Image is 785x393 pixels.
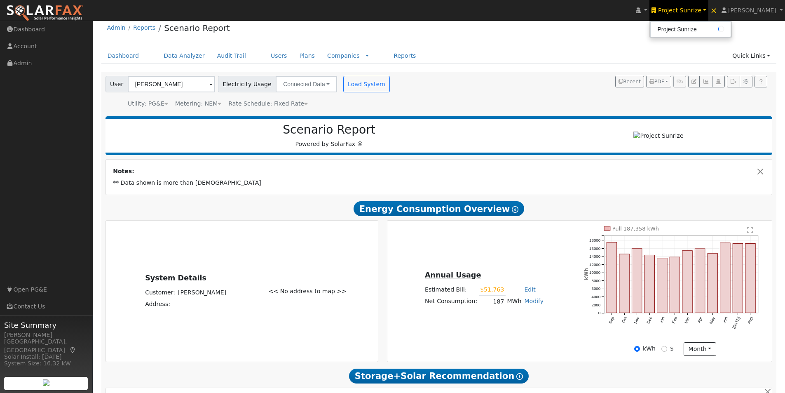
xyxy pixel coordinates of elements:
[133,24,155,31] a: Reports
[4,331,88,339] div: [PERSON_NAME]
[633,316,640,325] text: Nov
[425,271,481,279] u: Annual Usage
[164,23,230,33] a: Scenario Report
[608,316,615,325] text: Sep
[4,353,88,361] div: Solar Install: [DATE]
[720,243,730,313] rect: onclick=""
[699,76,712,87] button: Multi-Series Graph
[708,254,717,313] rect: onclick=""
[696,316,703,324] text: Apr
[479,296,506,308] td: 187
[177,287,228,299] td: [PERSON_NAME]
[684,316,691,325] text: Mar
[607,242,616,313] rect: onclick=""
[592,303,601,307] text: 2000
[43,379,49,386] img: retrieve
[695,249,705,313] rect: onclick=""
[175,99,221,108] div: Metering: NEM
[644,255,654,313] rect: onclick=""
[632,249,642,313] rect: onclick=""
[113,168,134,174] strong: Notes:
[4,337,88,355] div: [GEOGRAPHIC_DATA], [GEOGRAPHIC_DATA]
[349,369,529,384] span: Storage+Solar Recommendation
[265,48,293,64] a: Users
[688,76,700,87] button: Edit User
[615,76,644,87] button: Recent
[733,244,743,313] rect: onclick=""
[732,316,741,329] text: [DATE]
[658,316,665,324] text: Jan
[646,316,653,325] text: Dec
[128,76,215,92] input: Select a User
[747,316,754,325] text: Aug
[712,76,725,87] button: Login As
[423,296,478,308] td: Net Consumption:
[6,5,84,22] img: SolarFax
[671,316,678,324] text: Feb
[144,299,177,310] td: Address:
[589,262,601,267] text: 12000
[709,316,716,325] text: May
[621,316,628,324] text: Oct
[69,347,77,353] a: Map
[643,344,656,353] label: kWh
[589,246,601,251] text: 16000
[516,373,523,380] i: Show Help
[634,346,640,352] input: kWh
[756,167,765,176] button: Close
[110,123,549,148] div: Powered by SolarFax ®
[343,76,390,92] button: Load System
[423,284,478,296] td: Estimated Bill:
[145,274,206,282] u: System Details
[722,316,729,324] text: Jun
[619,254,629,313] rect: onclick=""
[661,346,667,352] input: $
[524,298,544,304] a: Modify
[4,359,88,368] div: System Size: 16.32 kW
[4,320,88,331] span: Site Summary
[114,123,544,137] h2: Scenario Report
[658,7,701,14] span: Project Sunrize
[633,132,683,140] img: Project Sunrize
[387,48,422,64] a: Reports
[657,258,667,313] rect: onclick=""
[354,201,524,216] span: Energy Consumption Overview
[264,226,376,356] div: << No address to map >>
[682,251,692,313] rect: onclick=""
[218,76,276,92] span: Electricity Usage
[276,76,337,92] button: Connected Data
[649,79,664,85] span: PDF
[745,244,755,313] rect: onclick=""
[728,7,776,14] span: [PERSON_NAME]
[646,76,671,87] button: PDF
[592,287,601,291] text: 6000
[755,76,767,87] a: Help Link
[293,48,321,64] a: Plans
[112,177,766,189] td: ** Data shown is more than [DEMOGRAPHIC_DATA]
[101,48,145,64] a: Dashboard
[612,226,659,232] text: Pull 187,358 kWh
[592,278,601,283] text: 8000
[589,254,601,259] text: 14000
[157,48,211,64] a: Data Analyzer
[211,48,252,64] a: Audit Trail
[128,99,168,108] div: Utility: PG&E
[592,295,601,299] text: 4000
[589,271,601,275] text: 10000
[740,76,752,87] button: Settings
[589,238,601,242] text: 18000
[479,284,506,296] td: $51,763
[105,76,128,92] span: User
[727,76,740,87] button: Export Interval Data
[228,100,308,107] span: Alias: None
[747,227,753,233] text: 
[726,48,776,64] a: Quick Links
[598,311,601,315] text: 0
[684,342,716,356] button: month
[506,296,523,308] td: MWh
[524,286,535,293] a: Edit
[144,287,177,299] td: Customer:
[670,257,680,313] rect: onclick=""
[583,268,589,280] text: kWh
[327,52,360,59] a: Companies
